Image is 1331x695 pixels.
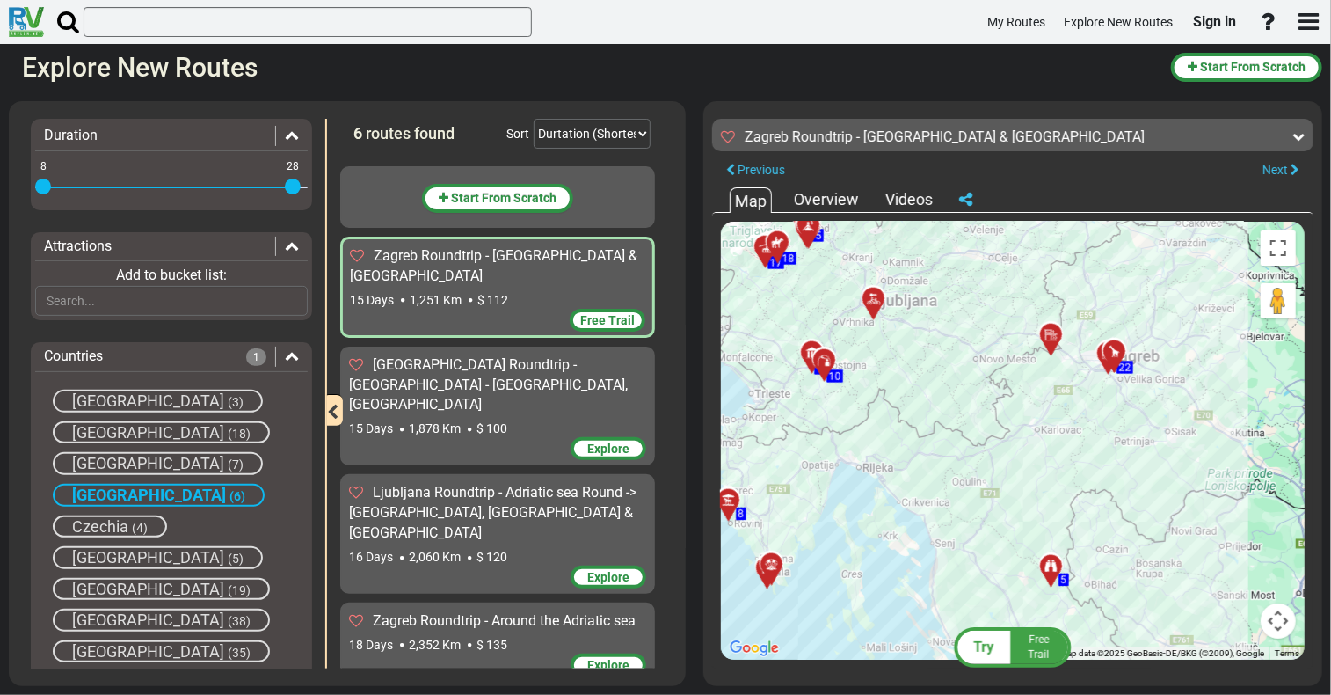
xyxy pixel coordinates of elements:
div: Zagreb Roundtrip - Around the Adriatic sea 18 Days 2,352 Km $ 135 Explore [340,603,655,682]
span: My Routes [987,15,1045,29]
span: 6 [353,124,362,143]
div: [GEOGRAPHIC_DATA] (3) [53,390,263,413]
span: [GEOGRAPHIC_DATA] [72,548,224,567]
div: [GEOGRAPHIC_DATA] (38) [53,609,270,632]
div: Attractions [35,237,308,257]
span: 2,352 Km [409,638,461,652]
span: 22 [1119,361,1131,373]
span: Explore [587,570,629,584]
span: Attractions [44,238,112,254]
span: Next [1262,163,1288,177]
img: RvPlanetLogo.png [9,7,44,37]
span: (5) [228,552,244,566]
span: (4) [132,521,148,535]
span: (3) [228,395,244,409]
button: Drag Pegman onto the map to open Street View [1261,283,1296,318]
span: 17 [770,256,782,268]
span: Czechia [72,517,128,536]
span: Try [974,639,994,655]
span: [GEOGRAPHIC_DATA] [72,642,224,661]
button: Next [1248,158,1313,182]
div: Czechia (4) [53,516,167,538]
button: Try FreeTrail [949,626,1077,669]
div: Explore [571,654,646,677]
span: Free Trail [580,313,635,327]
span: Ljubljana Roundtrip - Adriatic sea Round -> [GEOGRAPHIC_DATA], [GEOGRAPHIC_DATA] & [GEOGRAPHIC_DATA] [349,484,636,541]
span: Explore [587,658,629,672]
span: 28 [284,158,302,175]
span: 18 Days [349,638,393,652]
span: $ 112 [477,293,508,307]
a: Explore New Routes [1056,5,1181,40]
span: Duration [44,127,98,143]
span: Explore New Routes [1064,15,1173,29]
span: [GEOGRAPHIC_DATA] [72,611,224,629]
span: 2,060 Km [409,550,461,564]
div: Ljubljana Roundtrip - Adriatic sea Round -> [GEOGRAPHIC_DATA], [GEOGRAPHIC_DATA] & [GEOGRAPHIC_DA... [340,474,655,594]
div: Sort [506,125,529,143]
span: (18) [228,427,251,441]
span: 15 Days [349,421,393,435]
span: 5 [1061,574,1067,586]
button: Previous [712,158,799,182]
span: (6) [229,489,245,503]
span: 16 Days [349,550,393,564]
div: Explore [571,437,646,460]
span: Countries [44,347,103,364]
div: Videos [881,188,937,211]
div: Map [730,187,772,213]
button: Map camera controls [1261,604,1296,639]
span: [GEOGRAPHIC_DATA] [72,391,224,410]
sapn: Zagreb Roundtrip - [GEOGRAPHIC_DATA] & [GEOGRAPHIC_DATA] [745,128,1145,145]
div: [GEOGRAPHIC_DATA] (18) [53,421,270,444]
div: [GEOGRAPHIC_DATA] (19) [53,578,270,601]
span: (7) [228,457,244,472]
span: $ 120 [476,550,507,564]
span: (38) [228,614,251,628]
div: [GEOGRAPHIC_DATA] (7) [53,452,263,475]
span: Free Trail [1029,633,1050,661]
span: 10 [829,369,841,382]
button: Toggle fullscreen view [1261,230,1296,266]
span: 15 Days [350,293,394,307]
img: Google [725,637,783,660]
a: Open this area in Google Maps (opens a new window) [725,637,783,660]
div: [GEOGRAPHIC_DATA] (35) [53,640,270,663]
span: 1 [246,348,266,366]
input: Search... [35,286,308,316]
span: Explore [587,442,629,456]
span: 8 [738,508,745,520]
span: 8 [38,158,49,175]
span: [GEOGRAPHIC_DATA] [72,454,224,472]
h2: Explore New Routes [22,53,1158,82]
a: Sign in [1185,4,1244,40]
div: [GEOGRAPHIC_DATA] (6) [53,484,265,507]
span: routes found [366,124,455,143]
span: 1,878 Km [409,421,461,435]
span: Zagreb Roundtrip - [GEOGRAPHIC_DATA] & [GEOGRAPHIC_DATA] [350,247,637,284]
span: Zagreb Roundtrip - Around the Adriatic sea [373,612,636,629]
span: Map data ©2025 GeoBasis-DE/BKG (©2009), Google [1059,648,1264,658]
span: Start From Scratch [451,191,556,205]
div: Overview [789,188,863,211]
span: [GEOGRAPHIC_DATA] [72,486,226,504]
span: (19) [228,583,251,597]
a: My Routes [979,5,1053,40]
button: Start From Scratch [1171,53,1322,82]
span: Sign in [1193,13,1236,30]
span: [GEOGRAPHIC_DATA] Roundtrip - [GEOGRAPHIC_DATA] - [GEOGRAPHIC_DATA], [GEOGRAPHIC_DATA] [349,356,628,413]
span: [GEOGRAPHIC_DATA] [72,423,224,442]
span: $ 135 [476,638,507,652]
span: 18 [782,252,795,264]
div: [GEOGRAPHIC_DATA] Roundtrip - [GEOGRAPHIC_DATA] - [GEOGRAPHIC_DATA], [GEOGRAPHIC_DATA] 15 Days 1,... [340,347,655,466]
span: Add to bucket list: [116,267,227,283]
div: [GEOGRAPHIC_DATA] (5) [53,546,263,569]
div: Countries 1 [35,347,308,367]
div: Zagreb Roundtrip - [GEOGRAPHIC_DATA] & [GEOGRAPHIC_DATA] 15 Days 1,251 Km $ 112 Free Trail [340,237,655,338]
div: Duration [35,126,308,146]
span: [GEOGRAPHIC_DATA] [72,580,224,598]
button: Start From Scratch [422,184,573,213]
div: Free Trail [570,309,645,332]
span: 1,251 Km [410,293,462,307]
span: 11 [817,362,829,374]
